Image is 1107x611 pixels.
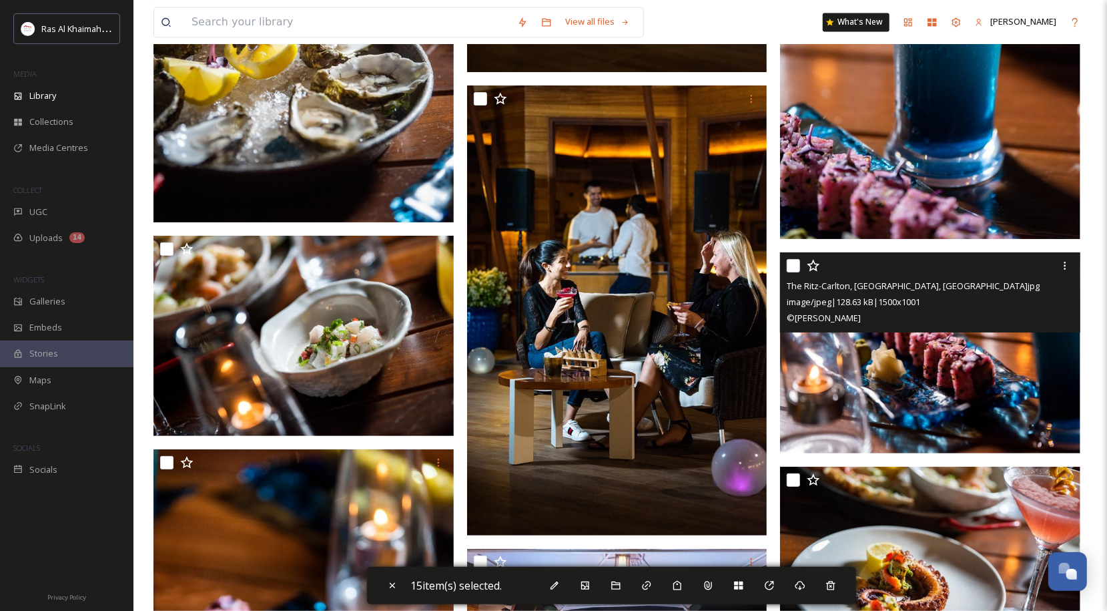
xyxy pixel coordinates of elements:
span: Maps [29,374,51,387]
span: WIDGETS [13,274,44,284]
span: Media Centres [29,142,88,154]
span: Socials [29,463,57,476]
img: The Ritz-Carlton, Ras Al Khaimah, Al Hamra Beach.jpg [153,236,454,436]
span: Galleries [29,295,65,308]
span: The Ritz-Carlton, [GEOGRAPHIC_DATA], [GEOGRAPHIC_DATA]jpg [787,280,1040,292]
img: The Ritz-Carlton, Ras Al Khaimah, Al Hamra Beach.jpg [467,85,767,536]
span: [PERSON_NAME] [990,15,1056,27]
a: What's New [823,13,889,31]
span: © [PERSON_NAME] [787,312,861,324]
span: Embeds [29,321,62,334]
span: SnapLink [29,400,66,413]
span: Ras Al Khaimah Tourism Development Authority [41,22,230,35]
span: 15 item(s) selected. [411,578,502,593]
span: Collections [29,116,73,128]
div: 14 [69,232,85,243]
span: Library [29,89,56,102]
a: [PERSON_NAME] [968,9,1063,35]
a: Privacy Policy [47,588,86,604]
span: COLLECT [13,185,42,195]
a: View all files [559,9,637,35]
span: SOCIALS [13,443,40,453]
span: UGC [29,206,47,218]
img: The Ritz-Carlton, Ras Al Khaimah, Al Hamra Beach.jpg [780,252,1080,453]
button: Open Chat [1048,552,1087,591]
img: Logo_RAKTDA_RGB-01.png [21,22,35,35]
input: Search your library [185,7,510,37]
span: Stories [29,347,58,360]
span: Privacy Policy [47,593,86,602]
span: Uploads [29,232,63,244]
span: image/jpeg | 128.63 kB | 1500 x 1001 [787,296,920,308]
span: MEDIA [13,69,37,79]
